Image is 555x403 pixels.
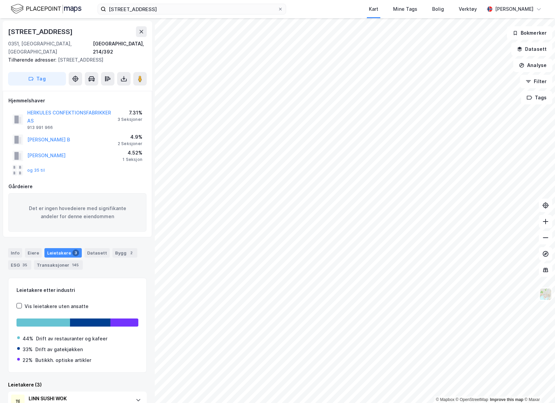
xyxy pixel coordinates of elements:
div: ESG [8,260,31,270]
div: [STREET_ADDRESS] [8,56,141,64]
div: Drift av gatekjøkken [35,345,83,354]
div: Butikkh. optiske artikler [35,356,91,364]
div: 0351, [GEOGRAPHIC_DATA], [GEOGRAPHIC_DATA] [8,40,93,56]
a: Mapbox [436,397,454,402]
div: 33% [23,345,33,354]
div: Det er ingen hovedeiere med signifikante andeler for denne eiendommen [8,193,146,232]
div: Eiere [25,248,42,258]
div: 7.31% [117,109,142,117]
div: 35 [21,262,29,268]
div: 2 [128,249,135,256]
div: 4.52% [123,149,142,157]
button: Bokmerker [507,26,552,40]
div: 3 [72,249,79,256]
div: 145 [71,262,80,268]
img: logo.f888ab2527a4732fd821a326f86c7f29.svg [11,3,81,15]
div: 2 Seksjoner [118,141,142,146]
div: 4.9% [118,133,142,141]
div: Transaksjoner [34,260,83,270]
div: Mine Tags [393,5,417,13]
div: Vis leietakere uten ansatte [25,302,89,310]
div: Kontrollprogram for chat [521,371,555,403]
span: Tilhørende adresser: [8,57,58,63]
div: 22% [23,356,33,364]
a: Improve this map [490,397,523,402]
button: Tags [521,91,552,104]
div: Datasett [84,248,110,258]
div: Drift av restauranter og kafeer [36,335,107,343]
a: OpenStreetMap [456,397,488,402]
div: Leietakere [44,248,82,258]
div: Leietakere etter industri [16,286,138,294]
input: Søk på adresse, matrikkel, gårdeiere, leietakere eller personer [106,4,278,14]
div: [STREET_ADDRESS] [8,26,74,37]
div: Kart [369,5,378,13]
div: 1 Seksjon [123,157,142,162]
img: Z [539,288,552,301]
div: LINN SUSHI WOK [29,395,129,403]
button: Analyse [513,59,552,72]
div: Verktøy [459,5,477,13]
div: 3 Seksjoner [117,117,142,122]
button: Datasett [511,42,552,56]
button: Filter [520,75,552,88]
div: 44% [23,335,33,343]
iframe: Chat Widget [521,371,555,403]
div: Info [8,248,22,258]
div: Hjemmelshaver [8,97,146,105]
div: [PERSON_NAME] [495,5,533,13]
div: Bygg [112,248,137,258]
div: [GEOGRAPHIC_DATA], 214/392 [93,40,147,56]
div: 913 991 966 [27,125,53,130]
div: Bolig [432,5,444,13]
div: Gårdeiere [8,182,146,191]
button: Tag [8,72,66,86]
div: Leietakere (3) [8,381,147,389]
